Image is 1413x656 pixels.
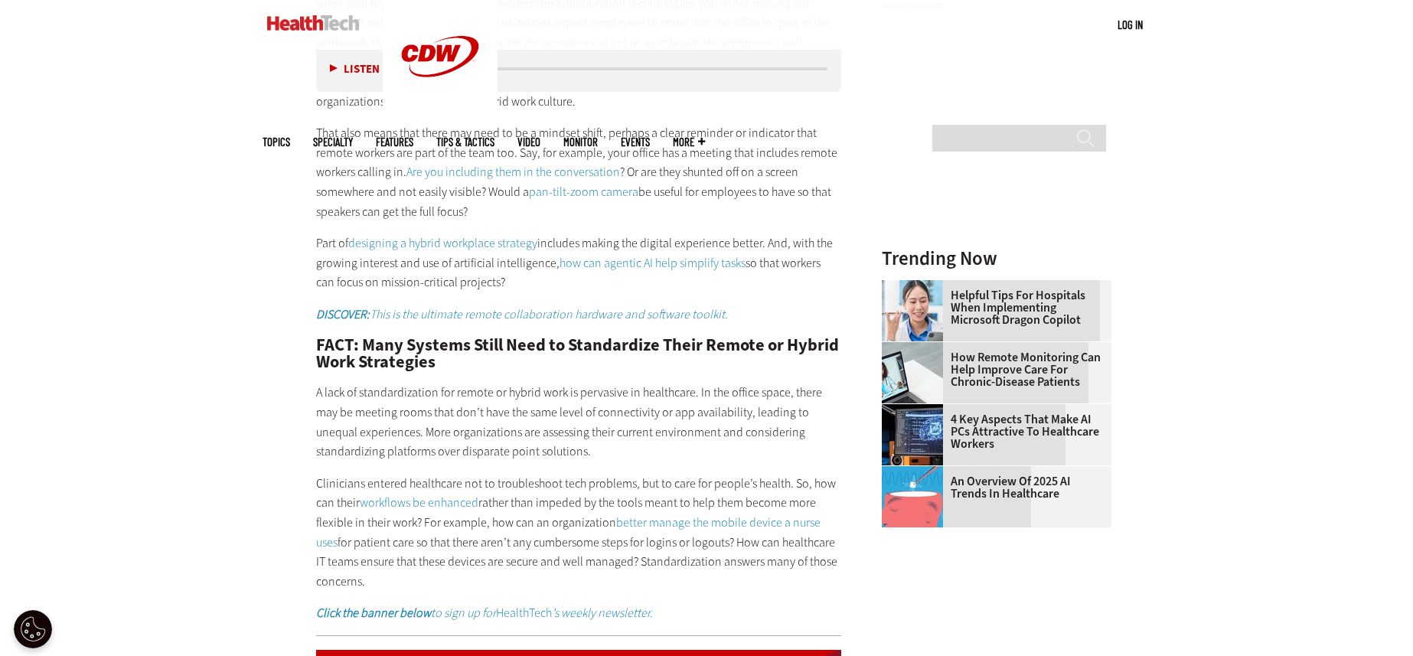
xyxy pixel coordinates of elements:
img: Patient speaking with doctor [882,342,943,403]
a: Log in [1118,18,1143,31]
a: pan-tilt-zoom camera [529,184,638,200]
a: Desktop monitor with brain AI concept [882,404,951,416]
a: Tips & Tactics [436,136,494,148]
a: MonITor [563,136,598,148]
a: Doctor using phone to dictate to tablet [882,280,951,292]
a: Patient speaking with doctor [882,342,951,354]
em: This is the ultimate remote collaboration hardware and software toolkit. [316,306,728,322]
img: Doctor using phone to dictate to tablet [882,280,943,341]
h2: FACT: Many Systems Still Need to Standardize Their Remote or Hybrid Work Strategies [316,337,841,371]
span: Topics [263,136,290,148]
a: An Overview of 2025 AI Trends in Healthcare [882,475,1102,500]
a: Video [517,136,540,148]
a: Events [621,136,650,148]
img: Home [267,15,360,31]
strong: DISCOVER: [316,306,370,322]
a: CDW [383,101,498,117]
img: illustration of computer chip being put inside head with waves [882,466,943,527]
a: DISCOVER:This is the ultimate remote collaboration hardware and software toolkit. [316,306,728,322]
strong: Click the banner below [316,605,431,621]
button: Open Preferences [14,610,52,648]
a: Click the banner belowto sign up forHealthTech’s weekly newsletter. [316,605,653,621]
a: How Remote Monitoring Can Help Improve Care for Chronic-Disease Patients [882,351,1102,388]
span: Specialty [313,136,353,148]
p: That also means that there may need to be a mindset shift, perhaps a clear reminder or indicator ... [316,123,841,221]
a: Features [376,136,413,148]
p: Part of includes making the digital experience better. And, with the growing interest and use of ... [316,233,841,292]
a: Are you including them in the conversation [406,164,620,180]
div: User menu [1118,17,1143,33]
a: 4 Key Aspects That Make AI PCs Attractive to Healthcare Workers [882,413,1102,450]
a: Helpful Tips for Hospitals When Implementing Microsoft Dragon Copilot [882,289,1102,326]
a: how can agentic AI help simplify tasks [560,255,746,271]
a: designing a hybrid workplace strategy [348,235,537,251]
span: More [673,136,705,148]
em: to sign up for [316,605,496,621]
a: workflows be enhanced [360,494,478,511]
h3: Trending Now [882,249,1111,268]
div: Cookie Settings [14,610,52,648]
p: A lack of standardization for remote or hybrid work is pervasive in healthcare. In the office spa... [316,383,841,461]
img: Desktop monitor with brain AI concept [882,404,943,465]
a: illustration of computer chip being put inside head with waves [882,466,951,478]
p: Clinicians entered healthcare not to troubleshoot tech problems, but to care for people’s health.... [316,474,841,592]
em: ’s weekly newsletter. [552,605,653,621]
a: better manage the mobile device a nurse uses [316,514,821,550]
